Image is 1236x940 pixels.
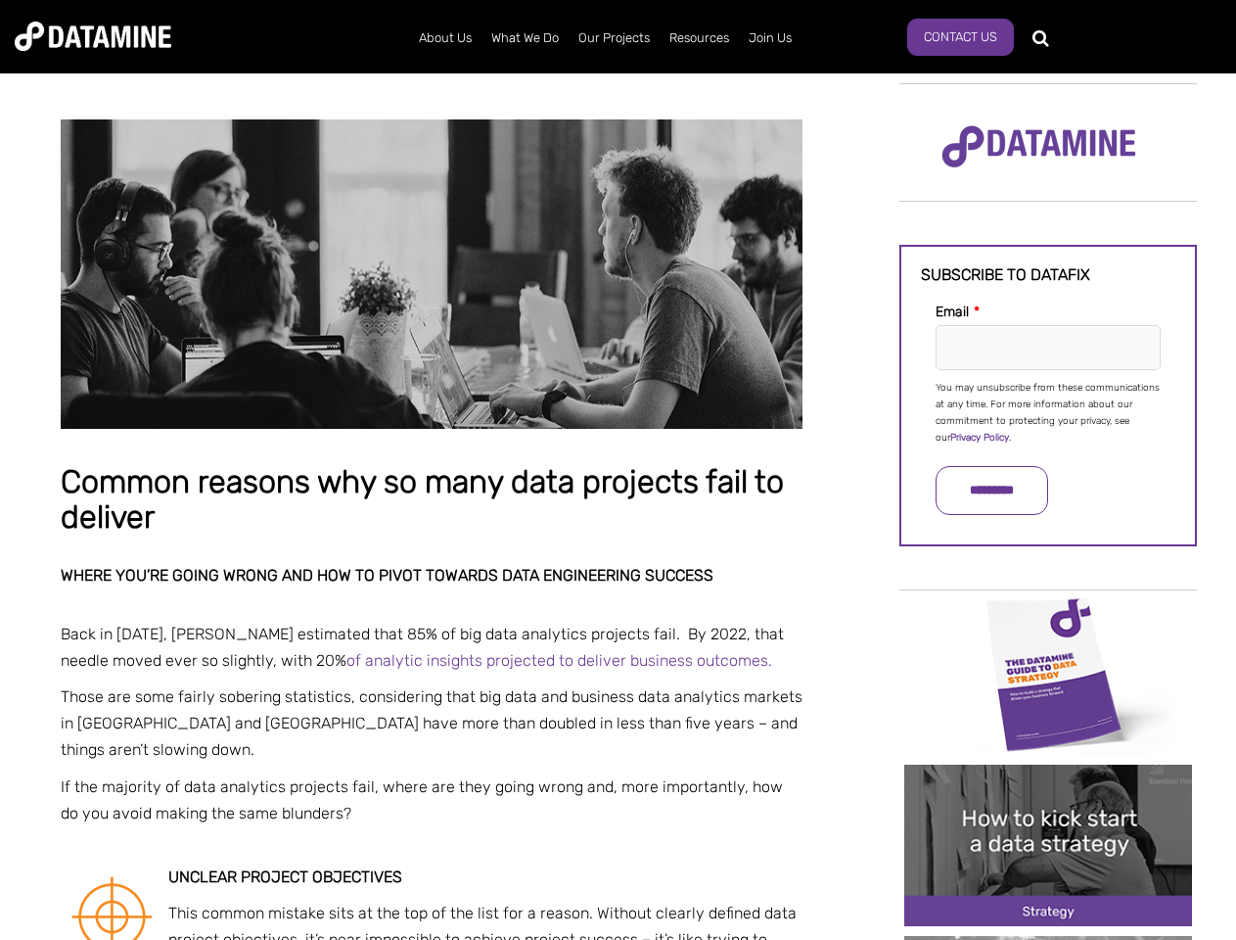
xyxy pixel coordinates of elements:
h2: Where you’re going wrong and how to pivot towards data engineering success [61,567,802,585]
p: If the majority of data analytics projects fail, where are they going wrong and, more importantly... [61,774,802,826]
p: Those are some fairly sobering statistics, considering that big data and business data analytics ... [61,683,802,764]
img: Common reasons why so many data projects fail to deliver [61,119,802,429]
img: Datamine [15,22,171,51]
img: 20241212 How to kick start a data strategy-2 [904,765,1192,926]
strong: Unclear project objectives [168,868,402,886]
img: Data Strategy Cover thumbnail [904,592,1192,754]
a: Contact Us [907,19,1014,56]
img: Datamine Logo No Strapline - Purple [929,113,1149,181]
a: of analytic insights projected to deliver business outcomes. [346,651,772,670]
a: About Us [409,13,481,64]
h3: Subscribe to datafix [921,266,1175,284]
p: Back in [DATE], [PERSON_NAME] estimated that 85% of big data analytics projects fail. By 2022, th... [61,621,802,674]
h1: Common reasons why so many data projects fail to deliver [61,465,802,535]
a: Join Us [739,13,801,64]
a: Our Projects [569,13,660,64]
a: Resources [660,13,739,64]
span: Email [936,304,969,320]
a: Privacy Policy [950,432,1009,444]
p: You may unsubscribe from these communications at any time. For more information about our commitm... [936,380,1161,446]
a: What We Do [481,13,569,64]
